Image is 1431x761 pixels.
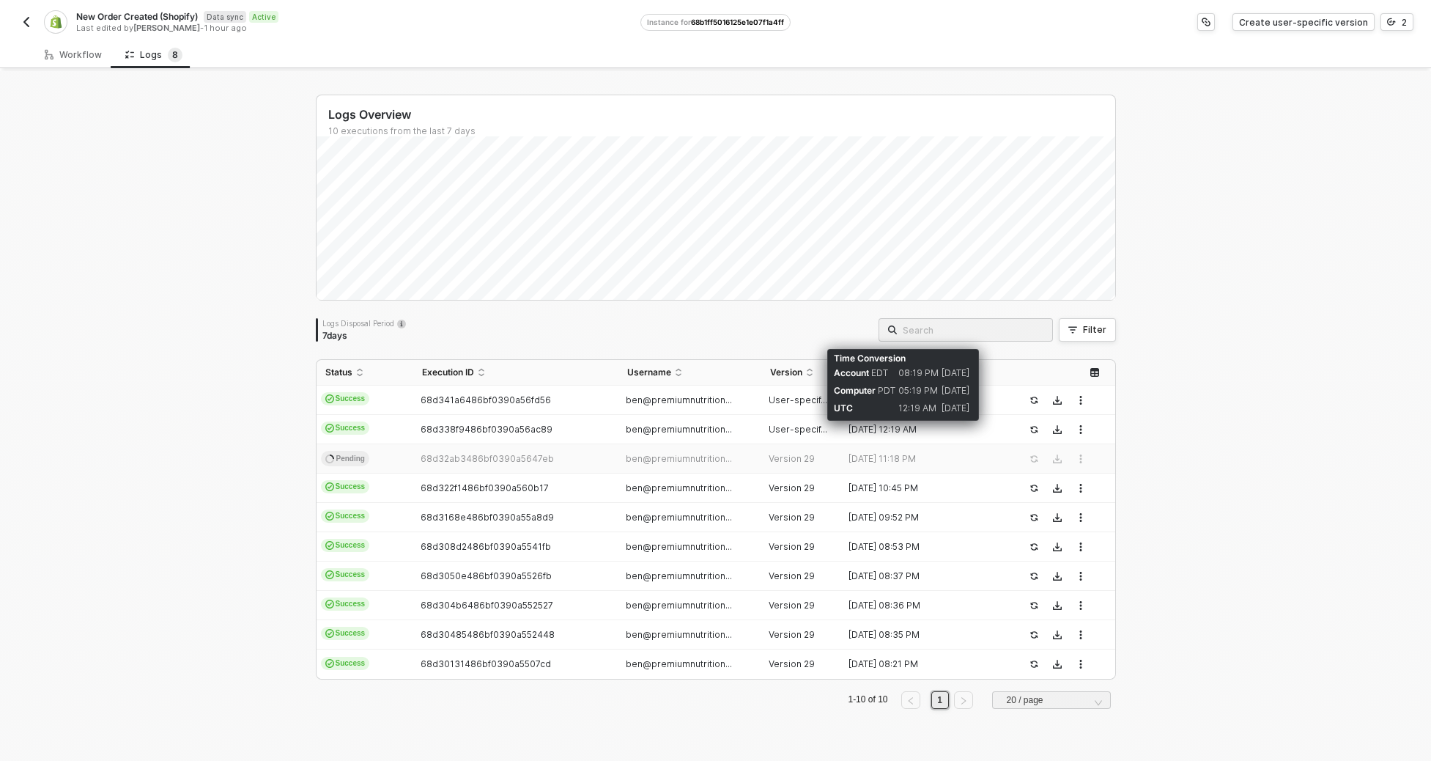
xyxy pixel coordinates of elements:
[898,382,942,400] div: 05:19 PM
[899,691,922,709] li: Previous Page
[1239,16,1368,29] div: Create user-specific version
[1053,484,1062,493] span: icon-download
[325,424,334,433] span: icon-cards
[421,424,552,435] span: 68d338f9486bf0390a56ac89
[769,394,827,405] span: User-specif...
[954,691,973,709] button: right
[841,424,1001,435] div: [DATE] 12:19 AM
[18,13,35,31] button: back
[1090,368,1099,377] span: icon-table
[1387,18,1396,26] span: icon-versioning
[421,541,551,552] span: 68d308d2486bf0390a5541fb
[626,512,732,523] span: ben@premiumnutrition...
[992,691,1111,715] div: Page Size
[172,49,178,60] span: 8
[1007,689,1102,711] span: 20 / page
[901,691,920,709] button: left
[769,541,815,552] span: Version 29
[906,696,915,705] span: left
[841,658,1001,670] div: [DATE] 08:21 PM
[626,394,732,405] span: ben@premiumnutrition...
[1029,543,1038,551] span: icon-success-page
[1053,425,1062,434] span: icon-download
[321,539,370,552] span: Success
[325,482,334,491] span: icon-cards
[770,367,802,378] span: Version
[841,570,1001,582] div: [DATE] 08:37 PM
[321,627,370,640] span: Success
[841,600,1001,611] div: [DATE] 08:36 PM
[942,364,972,382] div: [DATE]
[1053,572,1062,581] span: icon-download
[942,382,972,400] div: [DATE]
[769,453,815,464] span: Version 29
[413,360,618,386] th: Execution ID
[325,600,334,609] span: icon-cards
[325,570,334,579] span: icon-cards
[1029,631,1038,639] span: icon-success-page
[931,691,949,709] li: 1
[321,392,370,405] span: Success
[959,696,968,705] span: right
[769,629,815,640] span: Version 29
[933,692,947,708] a: 1
[325,541,334,550] span: icon-cards
[1059,318,1116,342] button: Filter
[421,629,555,640] span: 68d30485486bf0390a552448
[1053,396,1062,405] span: icon-download
[1029,484,1038,493] span: icon-success-page
[1380,13,1413,31] button: 2
[647,18,691,26] span: Instance for
[1053,513,1062,522] span: icon-download
[421,453,554,464] span: 68d32ab3486bf0390a5647eb
[841,629,1001,641] div: [DATE] 08:35 PM
[841,512,1001,523] div: [DATE] 09:52 PM
[421,570,552,581] span: 68d3050e486bf0390a5526fb
[325,394,334,403] span: icon-cards
[691,18,784,26] span: 68b1ff5016125e1e07f1a4ff
[321,568,370,581] span: Success
[834,382,898,400] div: PDT
[841,482,1001,494] div: [DATE] 10:45 PM
[1029,425,1038,434] span: icon-success-page
[1029,601,1038,610] span: icon-success-page
[421,600,553,611] span: 68d304b6486bf0390a552527
[626,658,732,669] span: ben@premiumnutrition...
[1029,660,1038,669] span: icon-success-page
[626,453,732,464] span: ben@premiumnutrition...
[328,107,1115,122] div: Logs Overview
[627,367,671,378] span: Username
[841,541,1001,553] div: [DATE] 08:53 PM
[322,318,406,328] div: Logs Disposal Period
[1053,631,1062,639] span: icon-download
[321,480,370,493] span: Success
[76,23,639,34] div: Last edited by - 1 hour ago
[325,512,334,521] span: icon-cards
[1029,513,1038,522] span: icon-success-page
[1053,543,1062,551] span: icon-download
[325,659,334,668] span: icon-cards
[321,422,370,435] span: Success
[898,400,942,417] div: 12:19 AM
[1402,16,1407,29] div: 2
[325,367,352,378] span: Status
[952,691,975,709] li: Next Page
[1001,692,1102,708] input: Page Size
[328,125,1115,137] div: 10 executions from the last 7 days
[834,367,869,378] span: Account
[321,598,370,611] span: Success
[321,510,370,523] span: Success
[834,385,876,396] span: Computer
[21,16,32,28] img: back
[133,23,200,33] span: [PERSON_NAME]
[321,451,369,467] span: Pending
[834,353,972,364] div: Time Conversion
[322,330,406,342] div: 7 days
[761,360,841,386] th: Version
[1083,324,1106,336] div: Filter
[626,424,732,435] span: ben@premiumnutrition...
[249,11,278,23] span: Active
[325,452,335,463] span: icon-spinner
[846,691,890,709] li: 1-10 of 10
[626,600,732,611] span: ben@premiumnutrition...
